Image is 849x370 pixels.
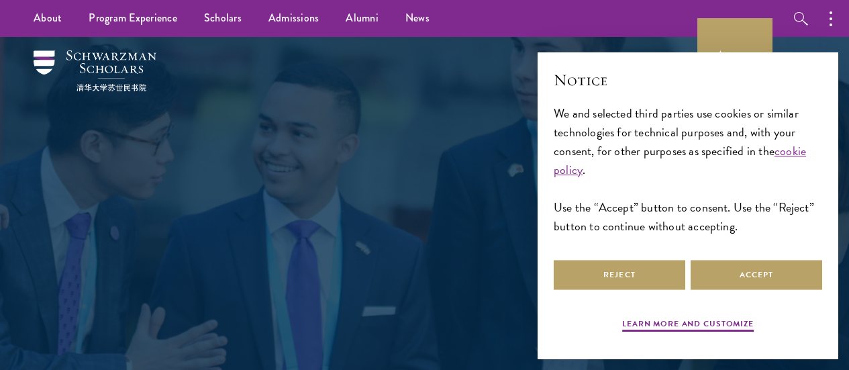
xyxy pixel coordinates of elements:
[622,318,754,334] button: Learn more and customize
[697,18,772,93] a: Apply
[34,50,156,91] img: Schwarzman Scholars
[691,260,822,290] button: Accept
[554,260,685,290] button: Reject
[554,104,822,236] div: We and selected third parties use cookies or similar technologies for technical purposes and, wit...
[554,142,806,179] a: cookie policy
[554,68,822,91] h2: Notice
